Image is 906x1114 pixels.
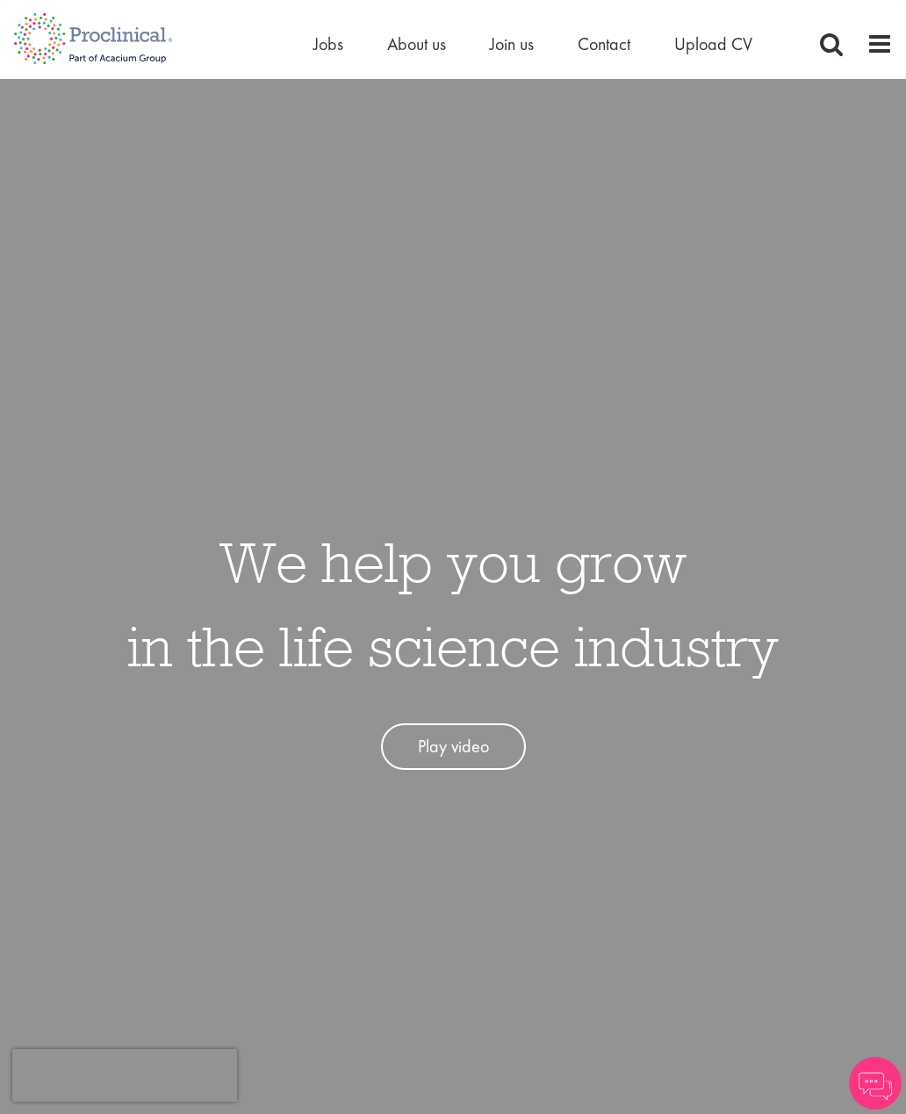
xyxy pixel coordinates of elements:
a: Contact [578,32,630,55]
a: About us [387,32,446,55]
h1: We help you grow in the life science industry [127,520,779,688]
img: Chatbot [849,1057,902,1110]
a: Upload CV [674,32,752,55]
a: Play video [381,723,526,770]
a: Jobs [313,32,343,55]
a: Join us [490,32,534,55]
